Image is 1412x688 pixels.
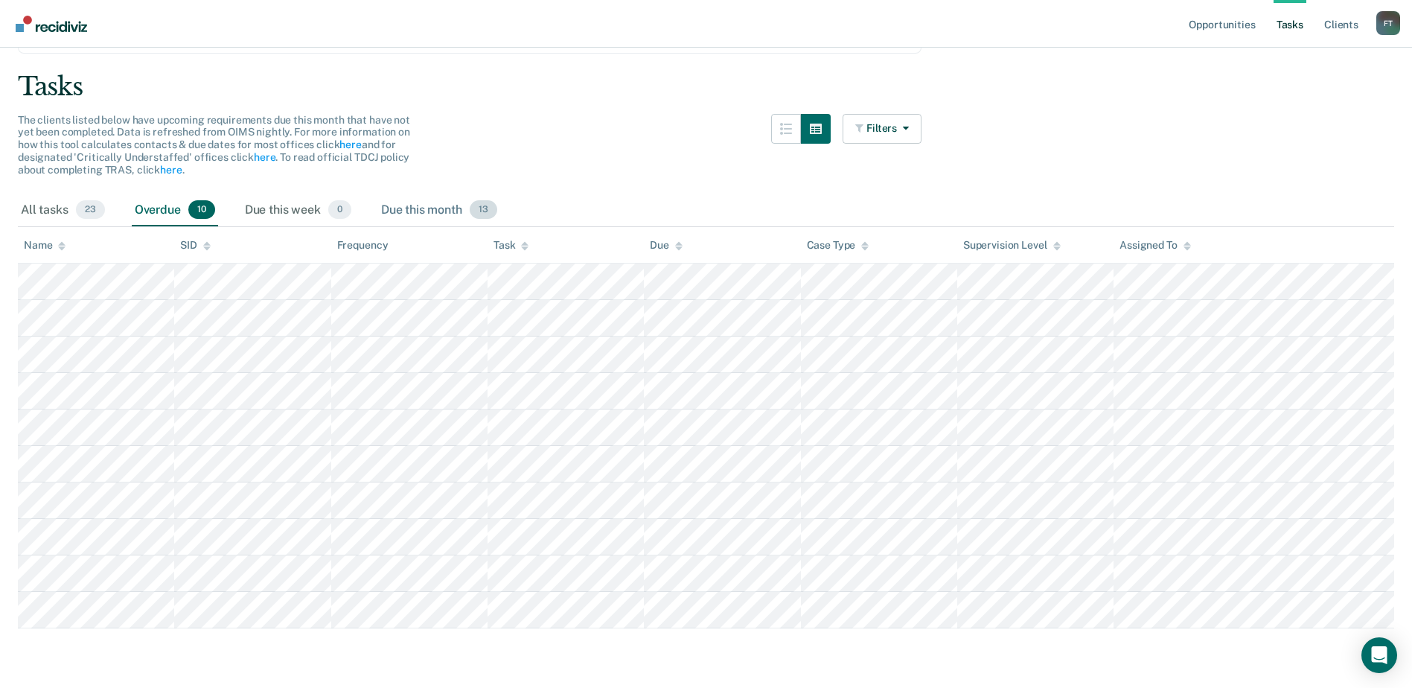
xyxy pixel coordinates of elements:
[337,239,389,252] div: Frequency
[16,16,87,32] img: Recidiviz
[807,239,869,252] div: Case Type
[493,239,528,252] div: Task
[963,239,1061,252] div: Supervision Level
[328,200,351,220] span: 0
[843,114,921,144] button: Filters
[650,239,683,252] div: Due
[180,239,211,252] div: SID
[18,194,108,227] div: All tasks23
[24,239,66,252] div: Name
[242,194,354,227] div: Due this week0
[132,194,218,227] div: Overdue10
[1119,239,1190,252] div: Assigned To
[1376,11,1400,35] div: F T
[76,200,105,220] span: 23
[339,138,361,150] a: here
[18,71,1394,102] div: Tasks
[1376,11,1400,35] button: Profile dropdown button
[18,114,410,176] span: The clients listed below have upcoming requirements due this month that have not yet been complet...
[470,200,497,220] span: 13
[1361,637,1397,673] div: Open Intercom Messenger
[160,164,182,176] a: here
[254,151,275,163] a: here
[188,200,215,220] span: 10
[378,194,500,227] div: Due this month13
